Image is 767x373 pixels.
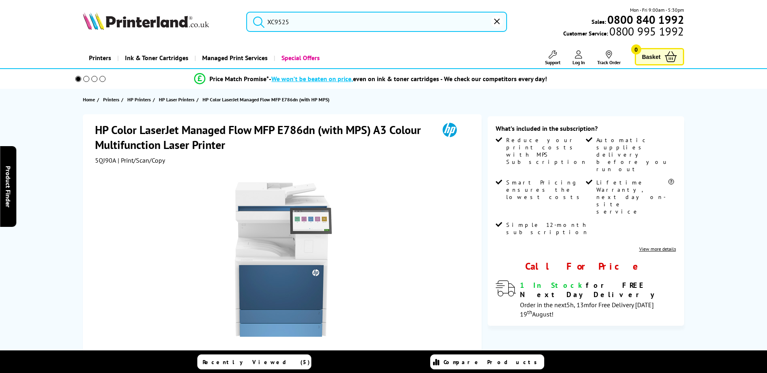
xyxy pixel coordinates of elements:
span: flex-contract-details [596,179,667,215]
span: We won’t be beaten on price, [271,75,353,83]
span: 5h, 13m [566,301,589,309]
a: Home [83,95,97,104]
span: Printers [103,95,119,104]
span: 0800 995 1992 [608,27,684,35]
span: Price Match Promise* [209,75,269,83]
a: Log In [573,50,585,65]
span: Support [545,59,560,65]
a: Printers [103,95,121,104]
sup: th [527,308,532,316]
a: Recently Viewed (5) [197,354,311,369]
span: Order in the next for Free Delivery [DATE] 19 August! [520,301,654,318]
span: Basket [642,51,661,62]
a: Basket 0 [635,48,684,65]
span: flex-contract-details [506,136,587,166]
span: HP Laser Printers [159,95,194,104]
img: HP [431,122,468,137]
span: 1 In Stock [520,281,586,290]
div: What’s included in the subscription? [496,124,676,136]
span: HP Color LaserJet Managed Flow MFP E786dn (with HP MPS) [203,96,330,103]
span: flex-contract-details [506,221,589,236]
h1: HP Color LaserJet Managed Flow MFP E786dn (with MPS) A3 Colour Multifunction Laser Printer [95,122,431,152]
a: Special Offers [274,48,326,68]
b: 0800 840 1992 [607,12,684,27]
span: | Print/Scan/Copy [118,156,165,164]
a: Printerland Logo [83,12,236,31]
span: Recently Viewed (5) [203,358,310,366]
img: Printerland Logo [83,12,209,30]
div: - even on ink & toner cartridges - We check our competitors every day! [269,75,547,83]
span: 5QJ90A [95,156,116,164]
div: Call For Price [496,260,676,272]
a: Printers [83,48,117,68]
span: flex-contract-details [596,136,674,173]
span: Log In [573,59,585,65]
span: Home [83,95,95,104]
a: Track Order [597,50,621,65]
span: Sales: [592,18,606,25]
span: 0 [631,44,641,54]
a: Managed Print Services [194,48,274,68]
a: Support [545,50,560,65]
a: HP Laser Printers [159,95,197,104]
a: flex-contract-details [639,246,676,252]
div: modal_delivery [496,281,676,318]
span: Customer Service: [563,27,684,37]
span: HP Printers [127,95,151,104]
li: modal_Promise [64,72,678,86]
span: Product Finder [4,166,12,207]
a: Ink & Toner Cartridges [117,48,194,68]
a: Compare Products [430,354,544,369]
a: 0800 840 1992 [606,16,684,23]
a: HP Printers [127,95,153,104]
span: Mon - Fri 9:00am - 5:30pm [630,6,684,14]
span: flex-contract-details [506,179,584,201]
span: Ink & Toner Cartridges [125,48,188,68]
span: Compare Products [444,358,541,366]
div: for FREE Next Day Delivery [520,281,676,299]
img: HP Color LaserJet Managed Flow MFP E786dn (with MPS) [204,180,363,339]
